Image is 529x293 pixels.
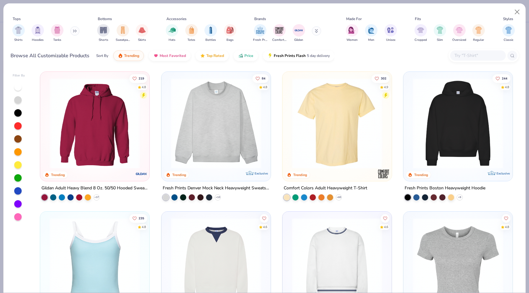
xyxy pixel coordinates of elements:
img: Regular Image [475,27,482,34]
button: filter button [51,24,63,42]
div: filter for Slim [434,24,446,42]
span: Comfort Colors [272,38,286,42]
img: e55d29c3-c55d-459c-bfd9-9b1c499ab3c6 [385,78,482,169]
button: Close [511,6,523,18]
div: Fits [415,16,421,22]
span: + 37 [94,196,99,199]
button: Like [502,214,510,223]
div: Gildan Adult Heavy Blend 8 Oz. 50/50 Hooded Sweatshirt [41,184,148,192]
span: Classic [504,38,514,42]
button: Like [129,74,147,83]
img: Shorts Image [100,27,107,34]
div: filter for Tanks [51,24,63,42]
span: Most Favorited [160,53,186,58]
button: filter button [97,24,110,42]
div: filter for Cropped [415,24,427,42]
span: Fresh Prints [253,38,267,42]
div: 4.9 [384,85,388,89]
span: Trending [124,53,139,58]
button: filter button [185,24,198,42]
button: filter button [415,24,427,42]
div: Styles [503,16,513,22]
div: Brands [254,16,266,22]
img: flash.gif [268,53,273,58]
button: filter button [472,24,485,42]
div: Filter By [13,73,25,78]
span: 235 [139,217,144,220]
span: 302 [381,77,386,80]
button: Top Rated [196,50,229,61]
img: Totes Image [188,27,195,34]
img: 01756b78-01f6-4cc6-8d8a-3c30c1a0c8ac [46,78,143,169]
button: Most Favorited [149,50,191,61]
div: filter for Shorts [97,24,110,42]
div: 4.8 [263,85,267,89]
button: filter button [272,24,286,42]
img: Gildan logo [135,168,148,180]
div: Sort By [96,53,108,58]
span: Sweatpants [116,38,130,42]
img: Unisex Image [387,27,394,34]
span: Cropped [415,38,427,42]
span: Price [244,53,253,58]
img: Bags Image [226,27,233,34]
span: Hats [169,38,175,42]
span: Totes [187,38,195,42]
span: + 60 [336,196,341,199]
img: most_fav.gif [153,53,158,58]
span: Hoodies [32,38,44,42]
div: 4.8 [505,225,509,230]
div: filter for Skirts [136,24,148,42]
div: filter for Fresh Prints [253,24,267,42]
button: filter button [385,24,397,42]
div: Accessories [166,16,187,22]
button: filter button [116,24,130,42]
span: + 9 [458,196,461,199]
button: filter button [346,24,358,42]
div: Tops [13,16,21,22]
button: filter button [12,24,25,42]
span: Gildan [294,38,303,42]
div: filter for Comfort Colors [272,24,286,42]
button: Like [129,214,147,223]
img: Fresh Prints Image [256,26,265,35]
div: 4.8 [505,85,509,89]
img: Shirts Image [15,27,22,34]
img: trending.gif [118,53,123,58]
img: Women Image [348,27,355,34]
span: Exclusive [255,171,268,175]
button: filter button [434,24,446,42]
span: Regular [473,38,484,42]
img: Hoodies Image [34,27,41,34]
button: filter button [166,24,178,42]
button: filter button [502,24,515,42]
input: Try "T-Shirt" [454,52,501,59]
button: Like [252,74,268,83]
div: Made For [346,16,362,22]
div: 4.6 [263,225,267,230]
div: filter for Women [346,24,358,42]
div: filter for Unisex [385,24,397,42]
span: Unisex [386,38,395,42]
div: filter for Oversized [452,24,466,42]
div: filter for Hats [166,24,178,42]
span: Skirts [138,38,146,42]
img: f5d85501-0dbb-4ee4-b115-c08fa3845d83 [168,78,264,169]
div: Comfort Colors Adult Heavyweight T-Shirt [284,184,367,192]
span: Shorts [99,38,108,42]
img: TopRated.gif [200,53,205,58]
div: filter for Bottles [204,24,217,42]
div: filter for Classic [502,24,515,42]
img: Slim Image [437,27,443,34]
img: Oversized Image [456,27,463,34]
img: Sweatpants Image [119,27,126,34]
button: Price [234,50,258,61]
div: filter for Men [365,24,377,42]
div: filter for Sweatpants [116,24,130,42]
div: Bottoms [98,16,112,22]
div: filter for Bags [224,24,236,42]
img: Comfort Colors Image [275,26,284,35]
span: Slim [437,38,443,42]
button: filter button [293,24,305,42]
div: filter for Regular [472,24,485,42]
